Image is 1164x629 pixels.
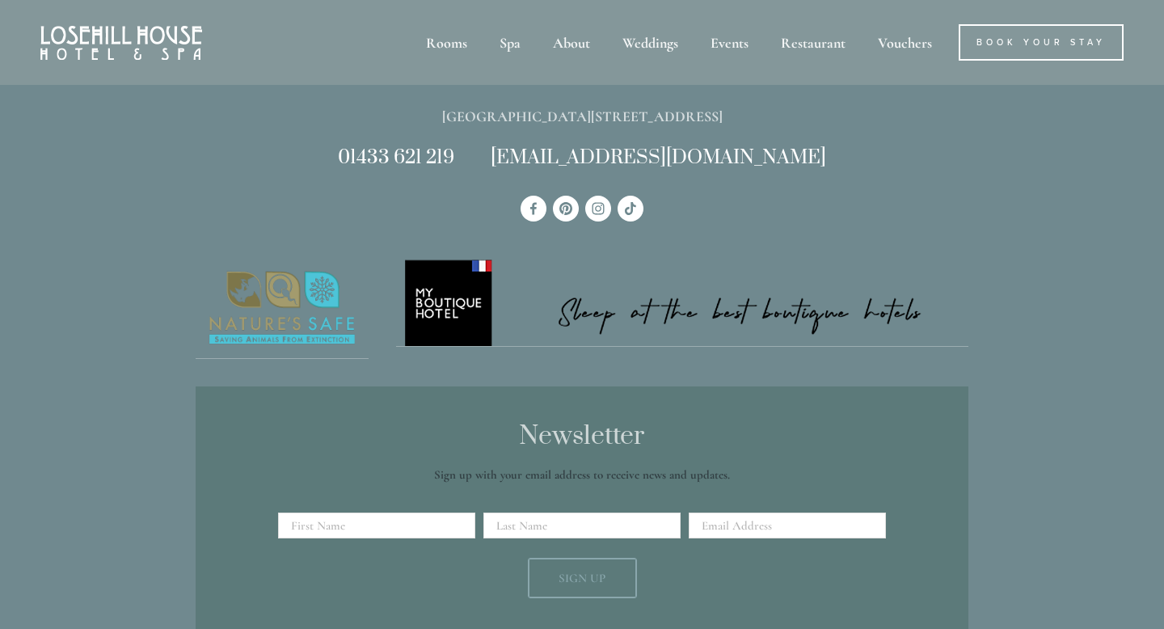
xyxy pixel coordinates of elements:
[338,146,454,170] a: 01433 621 219
[959,24,1124,61] a: Book Your Stay
[559,571,605,585] span: Sign Up
[538,24,605,61] div: About
[284,465,880,484] p: Sign up with your email address to receive news and updates.
[483,513,681,538] input: Last Name
[284,422,880,451] h2: Newsletter
[689,513,886,538] input: Email Address
[411,24,482,61] div: Rooms
[485,24,535,61] div: Spa
[608,24,693,61] div: Weddings
[196,257,369,359] img: Nature's Safe - Logo
[696,24,763,61] div: Events
[278,513,475,538] input: First Name
[585,196,611,222] a: Instagram
[766,24,860,61] div: Restaurant
[553,196,579,222] a: Pinterest
[40,26,202,60] img: Losehill House
[396,257,969,348] a: My Boutique Hotel - Logo
[396,257,969,347] img: My Boutique Hotel - Logo
[863,24,947,61] a: Vouchers
[196,104,968,129] p: [GEOGRAPHIC_DATA][STREET_ADDRESS]
[528,558,637,598] button: Sign Up
[618,196,643,222] a: TikTok
[196,257,369,360] a: Nature's Safe - Logo
[521,196,546,222] a: Losehill House Hotel & Spa
[491,146,826,170] a: [EMAIL_ADDRESS][DOMAIN_NAME]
